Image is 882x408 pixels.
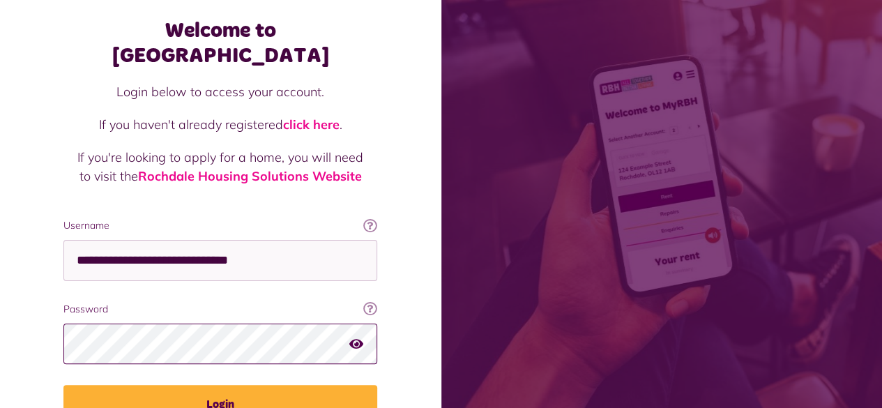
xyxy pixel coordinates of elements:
[63,18,377,68] h1: Welcome to [GEOGRAPHIC_DATA]
[63,218,377,233] label: Username
[77,148,363,186] p: If you're looking to apply for a home, you will need to visit the
[283,116,340,133] a: click here
[63,302,377,317] label: Password
[77,82,363,101] p: Login below to access your account.
[77,115,363,134] p: If you haven't already registered .
[138,168,362,184] a: Rochdale Housing Solutions Website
